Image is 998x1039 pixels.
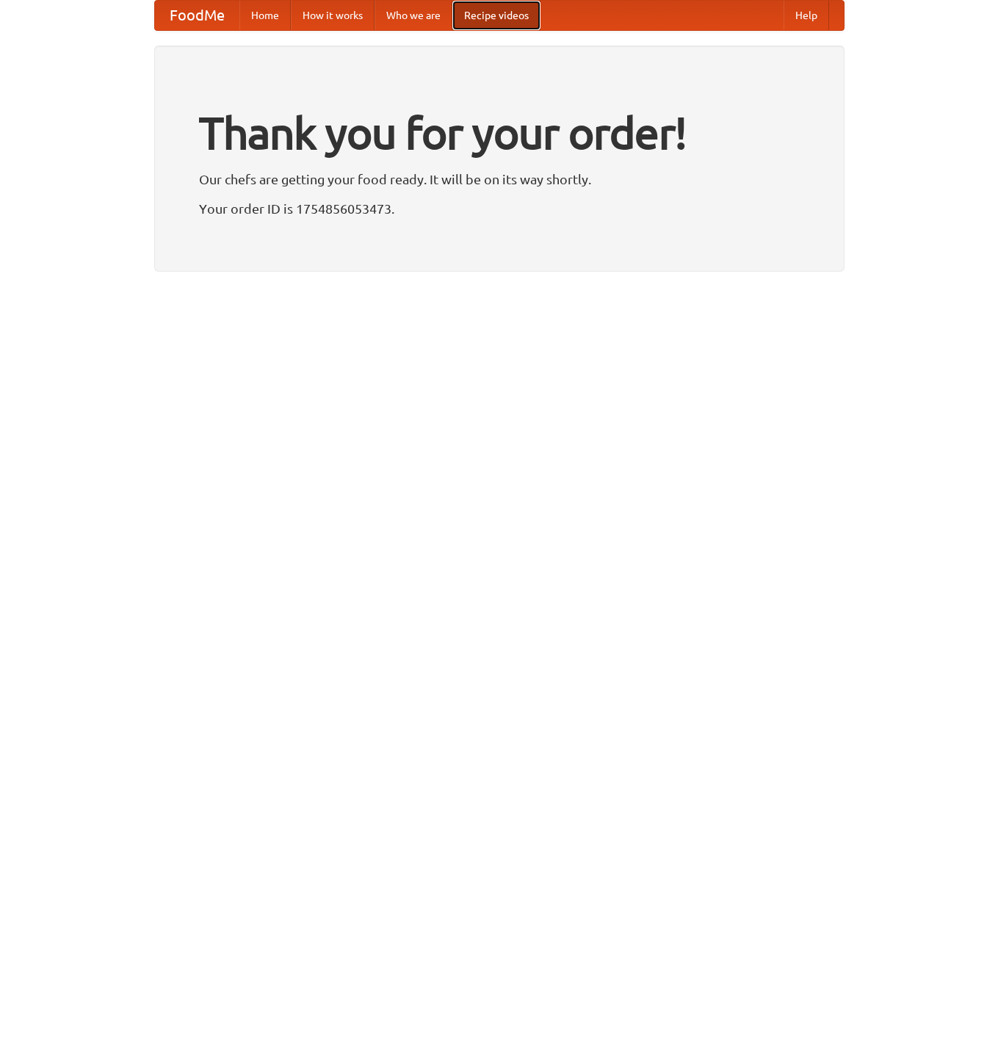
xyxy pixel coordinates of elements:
[199,198,800,220] p: Your order ID is 1754856053473.
[199,168,800,190] p: Our chefs are getting your food ready. It will be on its way shortly.
[784,1,829,30] a: Help
[155,1,239,30] a: FoodMe
[291,1,375,30] a: How it works
[239,1,291,30] a: Home
[199,98,800,168] h1: Thank you for your order!
[375,1,452,30] a: Who we are
[452,1,540,30] a: Recipe videos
